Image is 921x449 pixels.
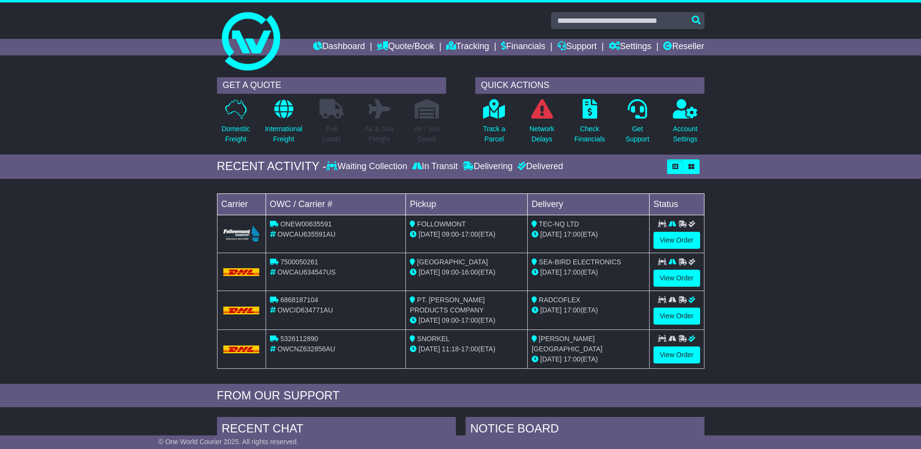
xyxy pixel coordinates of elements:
span: [DATE] [419,345,440,353]
span: 17:00 [461,316,478,324]
td: Pickup [406,193,528,215]
a: GetSupport [625,99,650,150]
span: [DATE] [419,316,440,324]
span: © One World Courier 2025. All rights reserved. [158,438,299,446]
span: FOLLOWMONT [417,220,466,228]
p: Domestic Freight [221,124,250,144]
p: Account Settings [673,124,698,144]
div: QUICK ACTIONS [475,77,704,94]
div: FROM OUR SUPPORT [217,389,704,403]
a: NetworkDelays [529,99,554,150]
span: [DATE] [540,230,562,238]
span: 17:00 [461,230,478,238]
p: Get Support [625,124,649,144]
img: DHL.png [223,345,260,353]
span: 09:00 [442,316,459,324]
span: OWCAU635591AU [277,230,335,238]
a: CheckFinancials [574,99,605,150]
a: Financials [501,39,545,55]
span: 17:00 [564,306,581,314]
div: (ETA) [532,267,645,277]
div: - (ETA) [410,267,523,277]
a: View Order [653,232,700,249]
span: [DATE] [419,230,440,238]
span: PT. [PERSON_NAME] PRODUCTS COMPANY [410,296,485,314]
a: View Order [653,308,700,325]
span: SNORKEL [417,335,450,343]
span: 09:00 [442,268,459,276]
span: 17:00 [461,345,478,353]
span: SEA-BIRD ELECTRONICS [539,258,621,266]
div: RECENT CHAT [217,417,456,443]
span: 17:00 [564,268,581,276]
span: TEC-NQ LTD [539,220,579,228]
td: Status [649,193,704,215]
div: Delivered [515,161,563,172]
span: [GEOGRAPHIC_DATA] [417,258,488,266]
a: AccountSettings [672,99,698,150]
img: Followmont_Transport.png [223,226,260,242]
div: In Transit [410,161,460,172]
a: Track aParcel [483,99,506,150]
span: RADCOFLEX [539,296,581,304]
div: NOTICE BOARD [466,417,704,443]
td: OWC / Carrier # [266,193,406,215]
a: Dashboard [313,39,365,55]
span: 5326112890 [280,335,318,343]
a: Support [557,39,597,55]
span: OWCID634771AU [277,306,333,314]
span: ONEW00635591 [280,220,332,228]
p: International Freight [265,124,302,144]
a: Quote/Book [377,39,434,55]
p: Full Loads [319,124,344,144]
span: 09:00 [442,230,459,238]
a: Settings [609,39,652,55]
span: 7500050261 [280,258,318,266]
a: InternationalFreight [265,99,303,150]
div: (ETA) [532,354,645,364]
span: 6868187104 [280,296,318,304]
td: Delivery [527,193,649,215]
span: 11:18 [442,345,459,353]
img: DHL.png [223,307,260,314]
span: [DATE] [540,306,562,314]
img: DHL.png [223,268,260,276]
a: DomesticFreight [221,99,250,150]
div: - (ETA) [410,229,523,240]
span: [DATE] [540,268,562,276]
div: - (ETA) [410,344,523,354]
div: (ETA) [532,305,645,315]
span: 16:00 [461,268,478,276]
span: [DATE] [419,268,440,276]
p: Network Delays [529,124,554,144]
span: [DATE] [540,355,562,363]
span: [PERSON_NAME] [GEOGRAPHIC_DATA] [532,335,603,353]
div: RECENT ACTIVITY - [217,159,327,173]
div: Delivering [460,161,515,172]
div: GET A QUOTE [217,77,446,94]
div: - (ETA) [410,315,523,326]
p: Check Financials [574,124,605,144]
a: Reseller [663,39,704,55]
div: Waiting Collection [326,161,409,172]
span: 17:00 [564,230,581,238]
span: OWCNZ632856AU [277,345,335,353]
a: View Order [653,270,700,287]
p: Air & Sea Freight [365,124,394,144]
div: (ETA) [532,229,645,240]
td: Carrier [217,193,266,215]
p: Air / Sea Depot [414,124,440,144]
span: OWCAU634547US [277,268,335,276]
a: View Order [653,346,700,363]
span: 17:00 [564,355,581,363]
p: Track a Parcel [483,124,505,144]
a: Tracking [446,39,489,55]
